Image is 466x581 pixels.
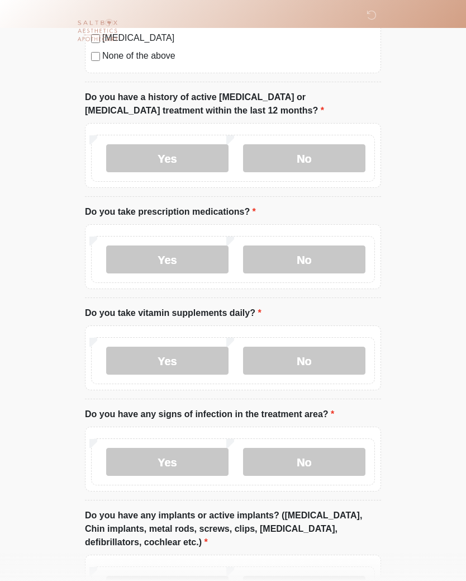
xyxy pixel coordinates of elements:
label: Yes [106,144,229,172]
label: No [243,144,365,172]
img: Saltbox Aesthetics Logo [74,8,121,56]
label: No [243,245,365,273]
label: No [243,347,365,375]
label: Do you have any implants or active implants? ([MEDICAL_DATA], Chin implants, metal rods, screws, ... [85,509,381,549]
label: Yes [106,448,229,476]
label: Do you have any signs of infection in the treatment area? [85,408,334,421]
label: Do you take prescription medications? [85,205,256,219]
label: Yes [106,347,229,375]
label: Yes [106,245,229,273]
label: No [243,448,365,476]
label: Do you take vitamin supplements daily? [85,306,261,320]
label: Do you have a history of active [MEDICAL_DATA] or [MEDICAL_DATA] treatment within the last 12 mon... [85,91,381,117]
